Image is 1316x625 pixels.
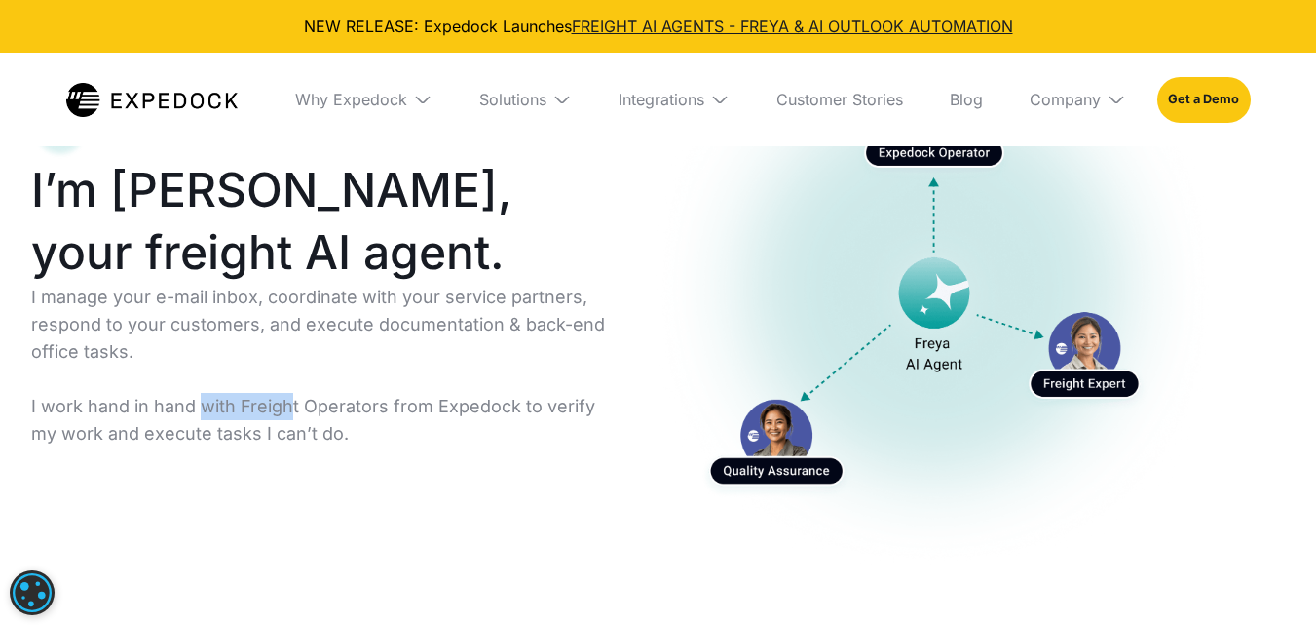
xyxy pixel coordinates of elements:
[1219,531,1316,625] div: Tiện ích trò chuyện
[761,53,919,146] a: Customer Stories
[31,284,621,448] p: I manage your e-mail inbox, coordinate with your service partners, respond to your customers, and...
[464,53,587,146] div: Solutions
[31,159,621,284] h1: I’m [PERSON_NAME], your freight AI agent.
[653,6,1216,568] a: open lightbox
[934,53,998,146] a: Blog
[1157,77,1250,122] a: Get a Demo
[1030,90,1101,109] div: Company
[603,53,745,146] div: Integrations
[479,90,546,109] div: Solutions
[619,90,704,109] div: Integrations
[1219,531,1316,625] iframe: Chat Widget
[572,17,1013,36] a: FREIGHT AI AGENTS - FREYA & AI OUTLOOK AUTOMATION
[1014,53,1142,146] div: Company
[295,90,407,109] div: Why Expedock
[16,16,1300,37] div: NEW RELEASE: Expedock Launches
[280,53,448,146] div: Why Expedock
